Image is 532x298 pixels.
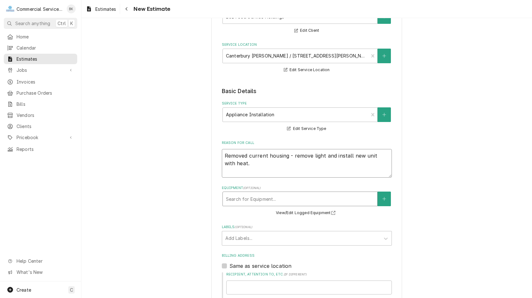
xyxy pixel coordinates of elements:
label: Labels [222,225,392,230]
label: Reason For Call [222,140,392,146]
span: Invoices [17,78,74,85]
span: ( optional ) [243,186,261,190]
div: Commercial Service Co. [17,6,63,12]
label: Service Location [222,42,392,47]
a: Go to Jobs [4,65,77,75]
button: Edit Service Type [286,125,327,133]
a: Go to Pricebook [4,132,77,143]
button: Create New Equipment [378,192,391,206]
a: Home [4,31,77,42]
span: Estimates [17,56,74,62]
button: Navigate back [121,4,132,14]
a: Go to Help Center [4,256,77,266]
a: Purchase Orders [4,88,77,98]
span: Ctrl [58,20,66,27]
div: C [6,4,15,13]
svg: Create New Location [382,54,386,58]
span: ( optional ) [235,225,252,229]
button: Create New Location [378,49,391,63]
button: Search anythingCtrlK [4,18,77,29]
span: Pricebook [17,134,65,141]
span: Purchase Orders [17,90,74,96]
label: Service Type [222,101,392,106]
span: Clients [17,123,74,130]
span: Bills [17,101,74,107]
span: Vendors [17,112,74,119]
button: Create New Service [378,107,391,122]
span: What's New [17,269,73,275]
button: Edit Client [293,27,320,35]
div: Brian Key's Avatar [67,4,76,13]
span: C [70,287,73,293]
div: Reason For Call [222,140,392,178]
a: Estimates [83,4,119,14]
label: Billing Address [222,253,392,258]
a: Calendar [4,43,77,53]
span: Home [17,33,74,40]
span: Estimates [95,6,116,12]
span: Create [17,287,31,293]
a: Clients [4,121,77,132]
span: Help Center [17,258,73,264]
button: Edit Service Location [283,66,331,74]
div: Equipment [222,186,392,217]
a: Vendors [4,110,77,120]
legend: Basic Details [222,87,392,95]
div: Service Type [222,101,392,132]
a: Estimates [4,54,77,64]
span: Reports [17,146,74,152]
svg: Create New Service [382,112,386,117]
span: ( if different ) [284,273,307,276]
textarea: Removed current housing - remove light and install new unit with heat. [222,149,392,178]
span: Search anything [15,20,50,27]
label: Equipment [222,186,392,191]
button: View/Edit Logged Equipment [275,209,338,217]
div: Service Location [222,42,392,74]
span: Jobs [17,67,65,73]
span: Calendar [17,44,74,51]
div: Labels [222,225,392,245]
a: Bills [4,99,77,109]
div: BK [67,4,76,13]
span: K [70,20,73,27]
svg: Create New Equipment [382,197,386,201]
span: New Estimate [132,5,170,13]
div: Client [222,3,392,35]
a: Reports [4,144,77,154]
div: Recipient, Attention To, etc. [226,272,392,295]
a: Go to What's New [4,267,77,277]
div: Commercial Service Co.'s Avatar [6,4,15,13]
label: Recipient, Attention To, etc. [226,272,392,277]
a: Invoices [4,77,77,87]
label: Same as service location [229,262,292,270]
